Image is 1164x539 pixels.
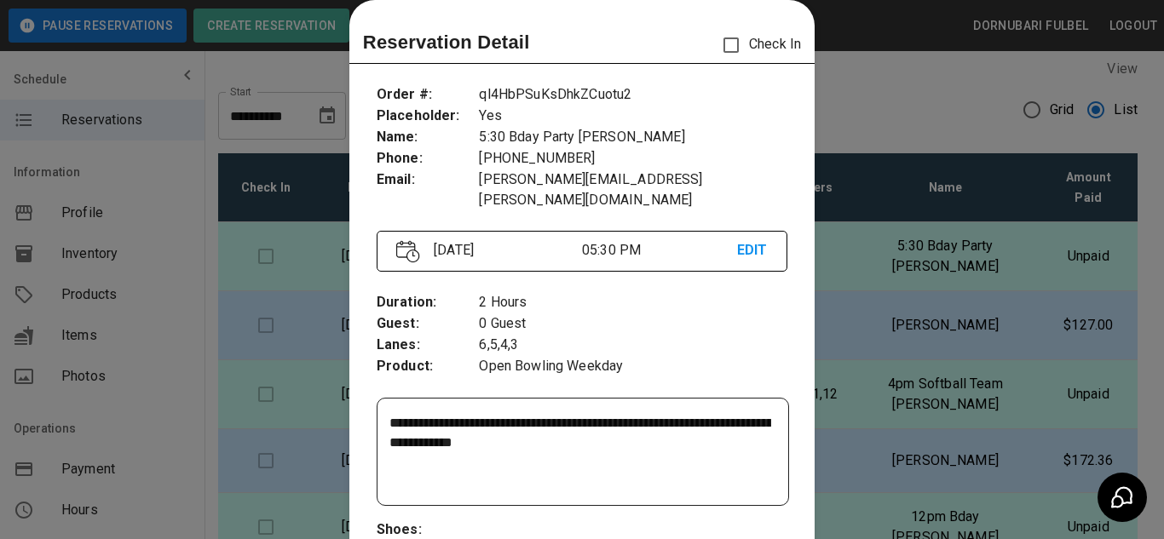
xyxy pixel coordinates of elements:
p: Product : [377,356,480,377]
p: Email : [377,169,480,191]
p: EDIT [737,240,768,261]
p: 05:30 PM [582,240,737,261]
p: ql4HbPSuKsDhkZCuotu2 [479,84,787,106]
p: Phone : [377,148,480,169]
p: Lanes : [377,335,480,356]
p: 0 Guest [479,313,787,335]
p: [DATE] [427,240,582,261]
img: Vector [396,240,420,263]
p: Reservation Detail [363,28,530,56]
p: [PERSON_NAME][EMAIL_ADDRESS][PERSON_NAME][DOMAIN_NAME] [479,169,787,210]
p: [PHONE_NUMBER] [479,148,787,169]
p: Duration : [377,292,480,313]
p: Open Bowling Weekday [479,356,787,377]
p: 5:30 Bday Party [PERSON_NAME] [479,127,787,148]
p: Name : [377,127,480,148]
p: 2 Hours [479,292,787,313]
p: Order # : [377,84,480,106]
p: Guest : [377,313,480,335]
p: Yes [479,106,787,127]
p: Check In [713,27,801,63]
p: Placeholder : [377,106,480,127]
p: 6,5,4,3 [479,335,787,356]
